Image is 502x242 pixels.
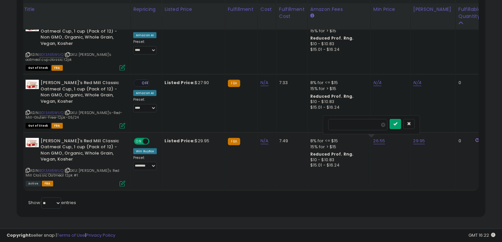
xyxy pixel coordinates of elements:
[310,13,314,19] small: Amazon Fees.
[26,123,50,129] span: All listings that are currently out of stock and unavailable for purchase on Amazon
[41,138,121,164] b: [PERSON_NAME]'s Red Mill Classic Oatmeal Cup, 1 cup (Pack of 12) - Non GMO, Organic, Whole Grain,...
[310,80,365,86] div: 8% for <= $15
[310,28,365,34] div: 15% for > $15
[140,80,151,86] span: OFF
[57,232,85,238] a: Terms of Use
[165,6,222,13] div: Listed Price
[41,22,121,48] b: [PERSON_NAME]'s Red Mill Classic Oatmeal Cup, 1 cup (Pack of 12) - Non GMO, Organic, Whole Grain,...
[310,86,365,92] div: 15% for > $15
[310,151,354,157] b: Reduced Prof. Rng.
[310,138,365,144] div: 8% for <= $15
[310,47,365,53] div: $15.01 - $16.24
[41,80,121,106] b: [PERSON_NAME]'s Red Mill Classic Oatmeal Cup, 1 cup (Pack of 12) - Non GMO, Organic, Whole Grain,...
[133,148,157,154] div: Win BuyBox
[310,157,365,163] div: $10 - $10.83
[228,80,240,87] small: FBA
[458,138,479,144] div: 0
[26,22,125,70] div: ASIN:
[42,181,53,186] span: FBA
[373,79,381,86] a: N/A
[310,41,365,47] div: $10 - $10.83
[458,6,481,20] div: Fulfillable Quantity
[28,199,76,206] span: Show: entries
[279,80,302,86] div: 7.33
[39,110,63,116] a: B013AX5WUQ
[133,32,156,38] div: Amazon AI
[279,138,302,144] div: 7.49
[310,93,354,99] b: Reduced Prof. Rng.
[26,138,125,186] div: ASIN:
[133,97,157,112] div: Preset:
[165,138,220,144] div: $29.95
[26,80,39,89] img: 41MnwDEPdgL._SL40_.jpg
[260,79,268,86] a: N/A
[310,144,365,150] div: 15% for > $15
[279,6,305,20] div: Fulfillment Cost
[39,168,63,174] a: B013AX5WUQ
[373,6,408,13] div: Min Price
[135,138,143,144] span: ON
[165,79,195,86] b: Listed Price:
[228,138,240,145] small: FBA
[373,138,385,144] a: 26.55
[165,138,195,144] b: Listed Price:
[133,6,159,13] div: Repricing
[26,80,125,128] div: ASIN:
[149,138,159,144] span: OFF
[165,80,220,86] div: $27.90
[413,138,425,144] a: 29.95
[26,168,119,178] span: | SKU: [PERSON_NAME]'s Red Mill Classic Oatmeal 12pk #1
[228,6,255,13] div: Fulfillment
[310,163,365,168] div: $15.01 - $16.24
[7,232,115,239] div: seller snap | |
[24,6,128,13] div: Title
[260,6,273,13] div: Cost
[260,138,268,144] a: N/A
[310,99,365,105] div: $10 - $10.83
[86,232,115,238] a: Privacy Policy
[310,6,368,13] div: Amazon Fees
[26,110,123,120] span: | SKU: [PERSON_NAME]'s-Red-Mill-Gluten-Free-12pk-05/24
[133,40,157,55] div: Preset:
[468,232,495,238] span: 2025-09-8 16:22 GMT
[133,156,157,171] div: Preset:
[26,52,112,62] span: | SKU: [PERSON_NAME]'s oatmeal cup classic 12pk
[26,181,41,186] span: All listings currently available for purchase on Amazon
[310,35,354,41] b: Reduced Prof. Rng.
[51,123,63,129] span: FBA
[26,138,39,147] img: 41MnwDEPdgL._SL40_.jpg
[413,79,421,86] a: N/A
[133,90,156,96] div: Amazon AI
[413,6,453,13] div: [PERSON_NAME]
[458,80,479,86] div: 0
[7,232,31,238] strong: Copyright
[310,105,365,110] div: $15.01 - $16.24
[39,52,63,58] a: B013AX5WUQ
[51,65,63,71] span: FBA
[26,65,50,71] span: All listings that are currently out of stock and unavailable for purchase on Amazon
